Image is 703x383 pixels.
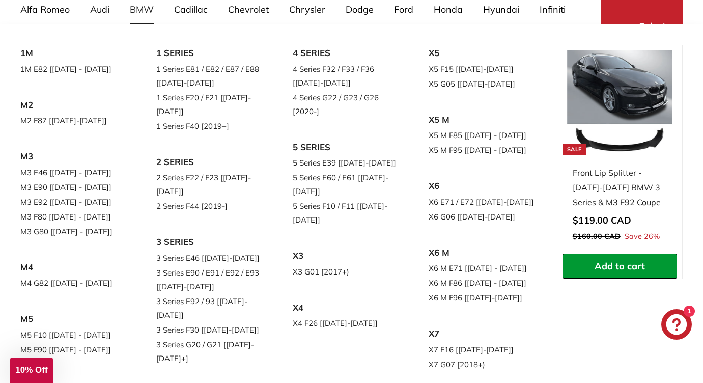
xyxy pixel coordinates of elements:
div: Sale [563,144,586,155]
a: 1M [20,45,128,62]
span: $119.00 CAD [573,214,631,226]
a: 5 Series E39 [[DATE]-[DATE]] [293,155,400,170]
a: X6 E71 / E72 [[DATE]-[DATE]] [429,195,536,209]
a: M2 [20,97,128,114]
a: M4 [20,259,128,276]
a: 3 Series F30 [[DATE]-[DATE]] [156,322,264,337]
a: X5 M [429,112,536,128]
inbox-online-store-chat: Shopify online store chat [658,309,695,342]
a: M4 G82 [[DATE] - [DATE]] [20,276,128,290]
a: X3 [293,248,400,264]
a: 1M E82 [[DATE] - [DATE]] [20,62,128,76]
a: 4 SERIES [293,45,400,62]
span: Save 26% [625,230,660,243]
a: X5 [429,45,536,62]
a: 3 SERIES [156,234,264,251]
a: X6 M [429,244,536,261]
a: M5 [20,311,128,327]
a: X6 M F86 [[DATE] - [DATE]] [429,276,536,290]
div: 10% Off [10,358,53,383]
a: 3 Series E46 [[DATE]-[DATE]] [156,251,264,265]
a: X6 M E71 [[DATE] - [DATE]] [429,261,536,276]
a: 4 Series F32 / F33 / F36 [[DATE]-[DATE]] [293,62,400,90]
span: Select Your Vehicle [635,20,669,59]
a: M5 F10 [[DATE] - [DATE]] [20,327,128,342]
a: 1 Series F20 / F21 [[DATE]-[DATE]] [156,90,264,119]
a: 3 Series E92 / 93 [[DATE]-[DATE]] [156,294,264,322]
a: Sale Front Lip Splitter - [DATE]-[DATE] BMW 3 Series & M3 E92 Coupe Save 26% [563,45,677,254]
a: M3 [20,148,128,165]
a: 1 SERIES [156,45,264,62]
a: M3 F80 [[DATE] - [DATE]] [20,209,128,224]
a: X6 G06 [[DATE]-[DATE]] [429,209,536,224]
a: X4 [293,299,400,316]
a: M3 E92 [[DATE] - [DATE]] [20,195,128,209]
a: X3 G01 [2017+) [293,264,400,279]
a: M2 F87 [[DATE]-[DATE]] [20,113,128,128]
a: 1 Series E81 / E82 / E87 / E88 [[DATE]-[DATE]] [156,62,264,90]
a: X5 M F95 [[DATE] - [DATE]] [429,143,536,157]
a: X7 F16 [[DATE]-[DATE]] [429,342,536,357]
a: 2 SERIES [156,154,264,171]
a: M3 E46 [[DATE] - [DATE]] [20,165,128,180]
a: X5 G05 [[DATE]-[DATE]] [429,76,536,91]
a: X4 F26 [[DATE]-[DATE]] [293,316,400,331]
a: M3 G80 [[DATE] - [DATE]] [20,224,128,239]
a: M3 E90 [[DATE] - [DATE]] [20,180,128,195]
span: $160.00 CAD [573,232,621,241]
a: 5 Series E60 / E61 [[DATE]-[DATE]] [293,170,400,199]
a: 3 Series E90 / E91 / E92 / E93 [[DATE]-[DATE]] [156,265,264,294]
a: X7 G07 [2018+) [429,357,536,372]
a: X6 [429,178,536,195]
a: 4 Series G22 / G23 / G26 [2020-] [293,90,400,119]
a: X5 M F85 [[DATE] - [DATE]] [429,128,536,143]
a: 5 SERIES [293,139,400,156]
a: 1 Series F40 [2019+] [156,119,264,133]
a: 2 Series F22 / F23 [[DATE]-[DATE]] [156,170,264,199]
span: Add to cart [595,260,645,272]
a: X6 M F96 [[DATE]-[DATE]] [429,290,536,305]
span: 10% Off [15,365,47,375]
div: Front Lip Splitter - [DATE]-[DATE] BMW 3 Series & M3 E92 Coupe [573,166,667,209]
a: X7 [429,325,536,342]
a: M5 F90 [[DATE] - [DATE]] [20,342,128,357]
a: 3 Series G20 / G21 [[DATE]-[DATE]+] [156,337,264,366]
button: Add to cart [563,254,677,279]
a: 5 Series F10 / F11 [[DATE]-[DATE]] [293,199,400,227]
a: X5 F15 [[DATE]-[DATE]] [429,62,536,76]
a: 2 Series F44 [2019-] [156,199,264,213]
